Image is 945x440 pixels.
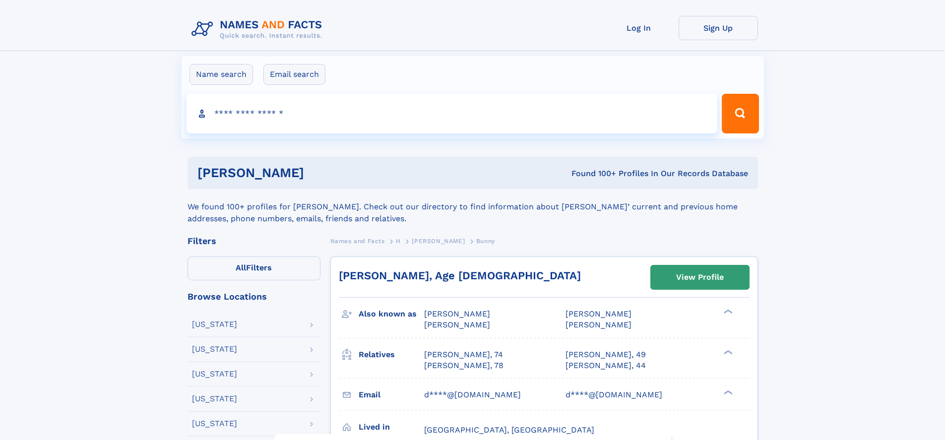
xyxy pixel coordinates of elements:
[476,238,495,245] span: Bunny
[396,238,401,245] span: H
[412,238,465,245] span: [PERSON_NAME]
[424,349,503,360] a: [PERSON_NAME], 74
[566,309,631,318] span: [PERSON_NAME]
[424,360,504,371] a: [PERSON_NAME], 78
[192,345,237,353] div: [US_STATE]
[339,269,581,282] a: [PERSON_NAME], Age [DEMOGRAPHIC_DATA]
[188,292,320,301] div: Browse Locations
[189,64,253,85] label: Name search
[359,306,424,322] h3: Also known as
[359,346,424,363] h3: Relatives
[192,420,237,428] div: [US_STATE]
[263,64,325,85] label: Email search
[424,320,490,329] span: [PERSON_NAME]
[188,256,320,280] label: Filters
[676,266,724,289] div: View Profile
[359,386,424,403] h3: Email
[651,265,749,289] a: View Profile
[187,94,718,133] input: search input
[566,349,646,360] a: [PERSON_NAME], 49
[424,309,490,318] span: [PERSON_NAME]
[192,320,237,328] div: [US_STATE]
[396,235,401,247] a: H
[566,320,631,329] span: [PERSON_NAME]
[197,167,438,179] h1: [PERSON_NAME]
[330,235,385,247] a: Names and Facts
[192,370,237,378] div: [US_STATE]
[359,419,424,436] h3: Lived in
[722,94,758,133] button: Search Button
[188,237,320,246] div: Filters
[599,16,679,40] a: Log In
[188,189,758,225] div: We found 100+ profiles for [PERSON_NAME]. Check out our directory to find information about [PERS...
[188,16,330,43] img: Logo Names and Facts
[412,235,465,247] a: [PERSON_NAME]
[721,309,733,315] div: ❯
[566,360,646,371] a: [PERSON_NAME], 44
[424,425,594,435] span: [GEOGRAPHIC_DATA], [GEOGRAPHIC_DATA]
[721,349,733,355] div: ❯
[236,263,246,272] span: All
[721,389,733,395] div: ❯
[679,16,758,40] a: Sign Up
[192,395,237,403] div: [US_STATE]
[438,168,748,179] div: Found 100+ Profiles In Our Records Database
